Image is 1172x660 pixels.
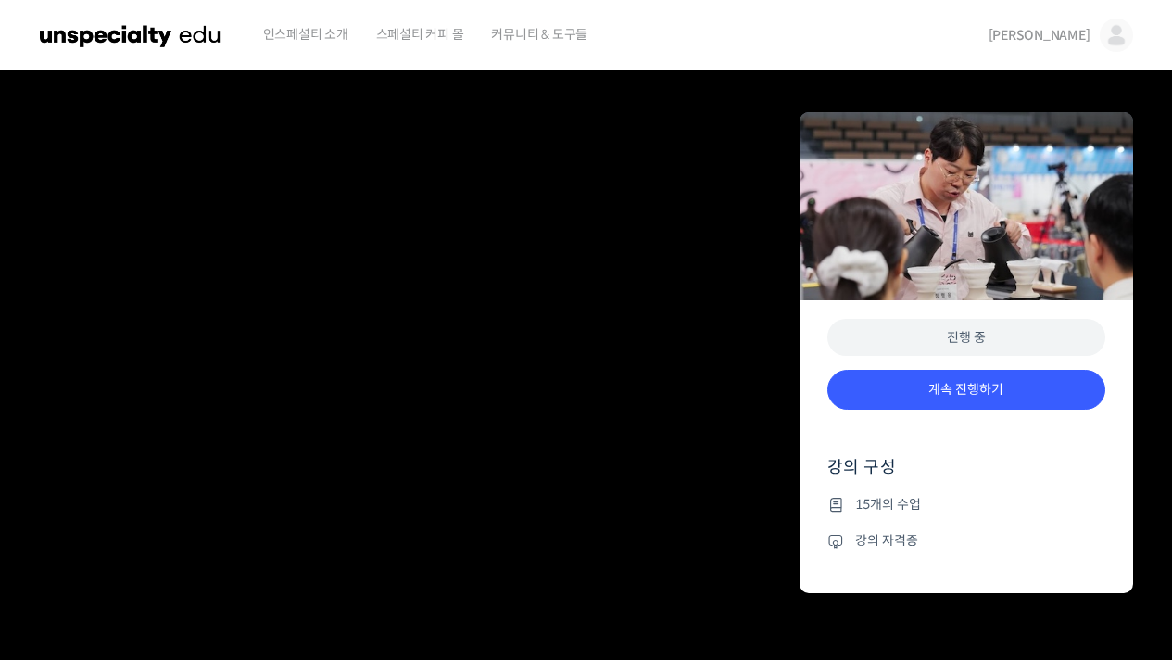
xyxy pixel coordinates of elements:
[827,529,1105,552] li: 강의 자격증
[827,319,1105,357] div: 진행 중
[827,456,1105,493] h4: 강의 구성
[827,370,1105,410] a: 계속 진행하기
[827,493,1105,515] li: 15개의 수업
[989,27,1090,44] span: [PERSON_NAME]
